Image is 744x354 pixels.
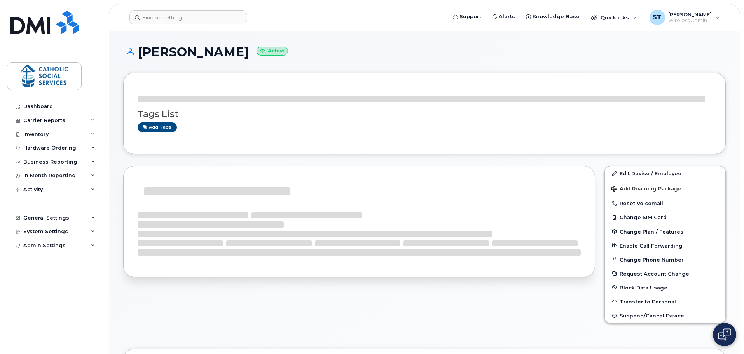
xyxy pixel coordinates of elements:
button: Add Roaming Package [605,180,725,196]
button: Reset Voicemail [605,196,725,210]
h3: Tags List [138,109,711,119]
button: Transfer to Personal [605,295,725,309]
small: Active [257,47,288,56]
a: Add tags [138,122,177,132]
button: Request Account Change [605,267,725,281]
a: Edit Device / Employee [605,166,725,180]
button: Enable Call Forwarding [605,239,725,253]
h1: [PERSON_NAME] [123,45,726,59]
button: Change SIM Card [605,210,725,224]
img: Open chat [718,328,731,341]
span: Change Plan / Features [620,228,683,234]
button: Suspend/Cancel Device [605,309,725,323]
button: Change Phone Number [605,253,725,267]
span: Enable Call Forwarding [620,242,683,248]
button: Block Data Usage [605,281,725,295]
span: Add Roaming Package [611,186,681,193]
span: Suspend/Cancel Device [620,313,684,319]
button: Change Plan / Features [605,225,725,239]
